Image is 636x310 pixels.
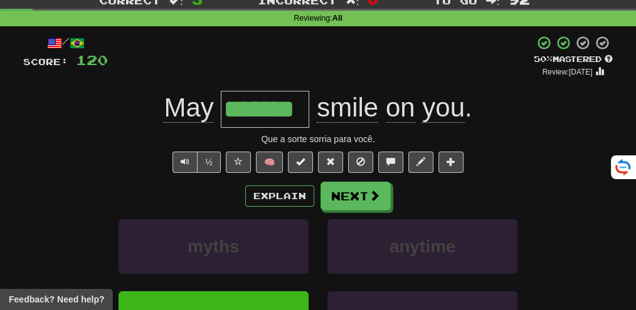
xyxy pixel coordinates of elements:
[197,152,221,173] button: ½
[76,52,108,68] span: 120
[348,152,373,173] button: Ignore sentence (alt+i)
[438,152,464,173] button: Add to collection (alt+a)
[327,219,517,274] button: anytime
[23,56,68,67] span: Score:
[543,68,593,76] small: Review: [DATE]
[170,152,221,173] div: Text-to-speech controls
[256,152,283,173] button: 🧠
[378,152,403,173] button: Discuss sentence (alt+u)
[23,133,613,145] div: Que a sorte sorria para você.
[309,93,472,123] span: .
[422,93,465,123] span: you
[317,93,378,123] span: smile
[9,293,104,306] span: Open feedback widget
[245,185,314,207] button: Explain
[288,152,313,173] button: Set this sentence to 100% Mastered (alt+m)
[318,152,343,173] button: Reset to 0% Mastered (alt+r)
[119,219,309,274] button: myths
[321,182,391,210] button: Next
[172,152,198,173] button: Play sentence audio (ctl+space)
[332,14,342,23] strong: All
[386,93,415,123] span: on
[23,35,108,51] div: /
[226,152,251,173] button: Favorite sentence (alt+f)
[534,54,613,65] div: Mastered
[390,237,456,256] span: anytime
[188,237,239,256] span: myths
[164,93,213,123] span: May
[534,54,553,64] span: 50 %
[408,152,433,173] button: Edit sentence (alt+d)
